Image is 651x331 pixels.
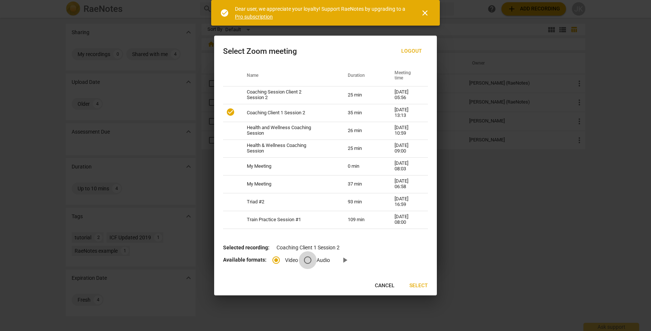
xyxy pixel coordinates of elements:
[339,104,386,122] td: 35 min
[339,86,386,104] td: 25 min
[220,9,229,17] span: check_circle
[386,86,428,104] td: [DATE] 05:56
[395,45,428,58] button: Logout
[339,193,386,211] td: 93 min
[238,104,339,122] td: Coaching Client 1 Session 2
[285,256,298,264] span: Video
[416,4,434,22] button: Close
[369,279,400,292] button: Cancel
[386,193,428,211] td: [DATE] 16:59
[238,65,339,86] th: Name
[339,175,386,193] td: 37 min
[238,211,339,229] td: Train Practice Session #1
[386,122,428,140] td: [DATE] 10:59
[386,211,428,229] td: [DATE] 08:00
[421,9,429,17] span: close
[403,279,434,292] button: Select
[238,193,339,211] td: Triad #2
[339,140,386,157] td: 25 min
[375,282,395,289] span: Cancel
[386,104,428,122] td: [DATE] 13:13
[339,65,386,86] th: Duration
[386,140,428,157] td: [DATE] 09:00
[339,211,386,229] td: 109 min
[223,47,297,56] div: Select Zoom meeting
[223,244,428,252] p: Coaching Client 1 Session 2
[386,175,428,193] td: [DATE] 06:58
[235,14,273,20] a: Pro subscription
[238,140,339,157] td: Health & Wellness Coaching Session
[339,157,386,175] td: 0 min
[223,257,266,263] b: Available formats:
[226,108,235,117] span: check_circle
[238,86,339,104] td: Coaching Session Client 2 Session 2
[317,256,330,264] span: Audio
[409,282,428,289] span: Select
[238,175,339,193] td: My Meeting
[272,257,336,263] div: File type
[223,245,269,250] b: Selected recording:
[339,122,386,140] td: 26 min
[401,47,422,55] span: Logout
[340,256,349,265] span: play_arrow
[235,5,407,20] div: Dear user, we appreciate your loyalty! Support RaeNotes by upgrading to a
[238,122,339,140] td: Health and Wellness Coaching Session
[386,65,428,86] th: Meeting time
[238,157,339,175] td: My Meeting
[336,251,354,269] a: Preview
[386,157,428,175] td: [DATE] 08:03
